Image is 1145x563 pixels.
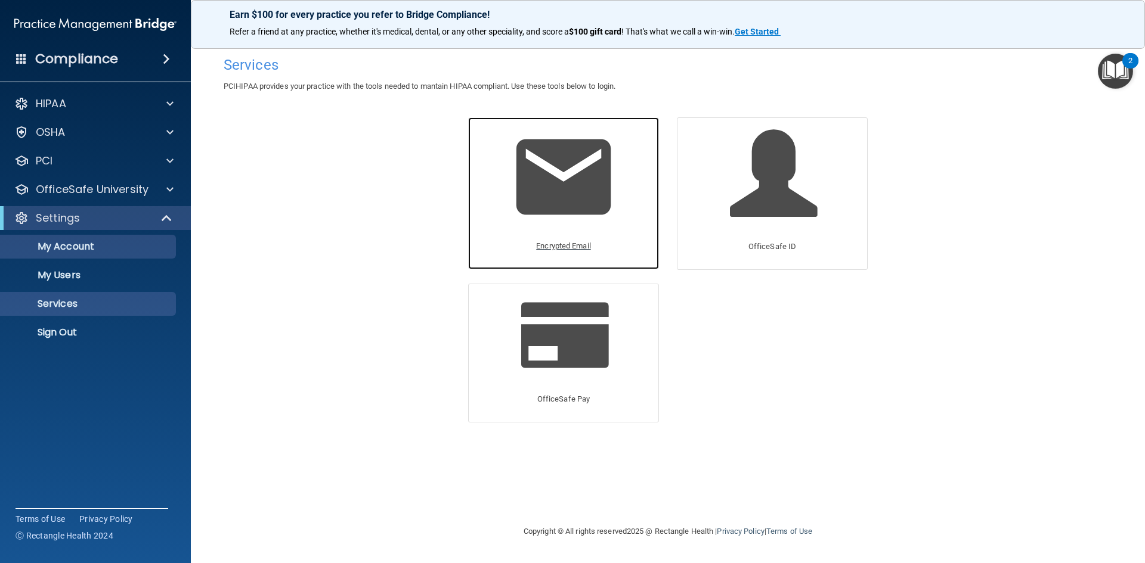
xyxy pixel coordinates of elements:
a: HIPAA [14,97,174,111]
a: Get Started [735,27,781,36]
a: OSHA [14,125,174,139]
p: My Account [8,241,171,253]
a: Terms of Use [766,527,812,536]
button: Open Resource Center, 2 new notifications [1098,54,1133,89]
h4: Compliance [35,51,118,67]
span: Ⓒ Rectangle Health 2024 [16,530,113,542]
div: Copyright © All rights reserved 2025 @ Rectangle Health | | [450,512,886,550]
div: 2 [1128,61,1132,76]
p: Sign Out [8,326,171,338]
p: OfficeSafe ID [748,239,796,254]
a: Terms of Use [16,513,65,525]
p: My Users [8,269,171,281]
strong: $100 gift card [569,27,621,36]
p: HIPAA [36,97,66,111]
a: Encrypted Email Encrypted Email [468,117,659,269]
p: Encrypted Email [536,239,591,253]
p: Settings [36,211,80,225]
a: OfficeSafe Pay [468,284,659,422]
p: OSHA [36,125,66,139]
p: OfficeSafe University [36,182,148,197]
img: Encrypted Email [507,120,620,234]
a: Settings [14,211,173,225]
a: Privacy Policy [717,527,764,536]
p: Earn $100 for every practice you refer to Bridge Compliance! [230,9,1106,20]
a: OfficeSafe ID [677,117,868,269]
a: PCI [14,154,174,168]
img: PMB logo [14,13,177,36]
p: PCI [36,154,52,168]
p: Services [8,298,171,310]
h4: Services [224,57,1112,73]
a: Privacy Policy [79,513,133,525]
p: OfficeSafe Pay [537,392,590,406]
a: OfficeSafe University [14,182,174,197]
span: ! That's what we call a win-win. [621,27,735,36]
span: Refer a friend at any practice, whether it's medical, dental, or any other speciality, and score a [230,27,569,36]
span: PCIHIPAA provides your practice with the tools needed to mantain HIPAA compliant. Use these tools... [224,82,615,91]
strong: Get Started [735,27,779,36]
